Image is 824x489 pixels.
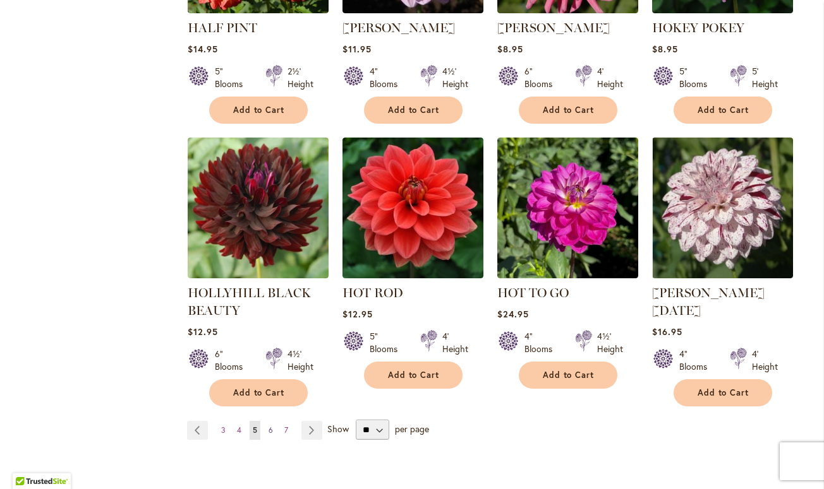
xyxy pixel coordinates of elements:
[679,65,715,90] div: 5" Blooms
[269,425,273,435] span: 6
[188,269,329,281] a: HOLLYHILL BLACK BEAUTY
[497,43,523,55] span: $8.95
[442,330,468,355] div: 4' Height
[188,20,257,35] a: HALF PINT
[652,20,744,35] a: HOKEY POKEY
[253,425,257,435] span: 5
[519,97,617,124] button: Add to Cart
[281,421,291,440] a: 7
[209,97,308,124] button: Add to Cart
[652,326,682,338] span: $16.95
[519,362,617,389] button: Add to Cart
[674,379,772,406] button: Add to Cart
[221,425,226,435] span: 3
[524,65,560,90] div: 6" Blooms
[188,43,218,55] span: $14.95
[233,105,285,115] span: Add to Cart
[497,269,638,281] a: HOT TO GO
[9,444,45,480] iframe: Launch Accessibility Center
[543,105,595,115] span: Add to Cart
[265,421,276,440] a: 6
[342,269,483,281] a: HOT ROD
[288,65,313,90] div: 2½' Height
[370,330,405,355] div: 5" Blooms
[497,285,569,300] a: HOT TO GO
[342,43,372,55] span: $11.95
[342,20,455,35] a: [PERSON_NAME]
[342,308,373,320] span: $12.95
[388,105,440,115] span: Add to Cart
[188,326,218,338] span: $12.95
[218,421,229,440] a: 3
[597,330,623,355] div: 4½' Height
[524,330,560,355] div: 4" Blooms
[674,97,772,124] button: Add to Cart
[497,308,529,320] span: $24.95
[652,4,793,16] a: HOKEY POKEY
[752,65,778,90] div: 5' Height
[215,348,250,373] div: 6" Blooms
[237,425,241,435] span: 4
[233,387,285,398] span: Add to Cart
[652,285,765,318] a: [PERSON_NAME] [DATE]
[188,285,311,318] a: HOLLYHILL BLACK BEAUTY
[698,387,749,398] span: Add to Cart
[342,4,483,16] a: HEATHER FEATHER
[652,269,793,281] a: HULIN'S CARNIVAL
[284,425,288,435] span: 7
[234,421,245,440] a: 4
[652,138,793,278] img: HULIN'S CARNIVAL
[342,138,483,278] img: HOT ROD
[497,4,638,16] a: HERBERT SMITH
[388,370,440,380] span: Add to Cart
[342,285,403,300] a: HOT ROD
[698,105,749,115] span: Add to Cart
[497,138,638,278] img: HOT TO GO
[327,423,349,435] span: Show
[364,362,463,389] button: Add to Cart
[209,379,308,406] button: Add to Cart
[370,65,405,90] div: 4" Blooms
[364,97,463,124] button: Add to Cart
[288,348,313,373] div: 4½' Height
[597,65,623,90] div: 4' Height
[442,65,468,90] div: 4½' Height
[215,65,250,90] div: 5" Blooms
[752,348,778,373] div: 4' Height
[652,43,678,55] span: $8.95
[188,4,329,16] a: HALF PINT
[497,20,610,35] a: [PERSON_NAME]
[679,348,715,373] div: 4" Blooms
[188,138,329,278] img: HOLLYHILL BLACK BEAUTY
[395,423,429,435] span: per page
[543,370,595,380] span: Add to Cart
